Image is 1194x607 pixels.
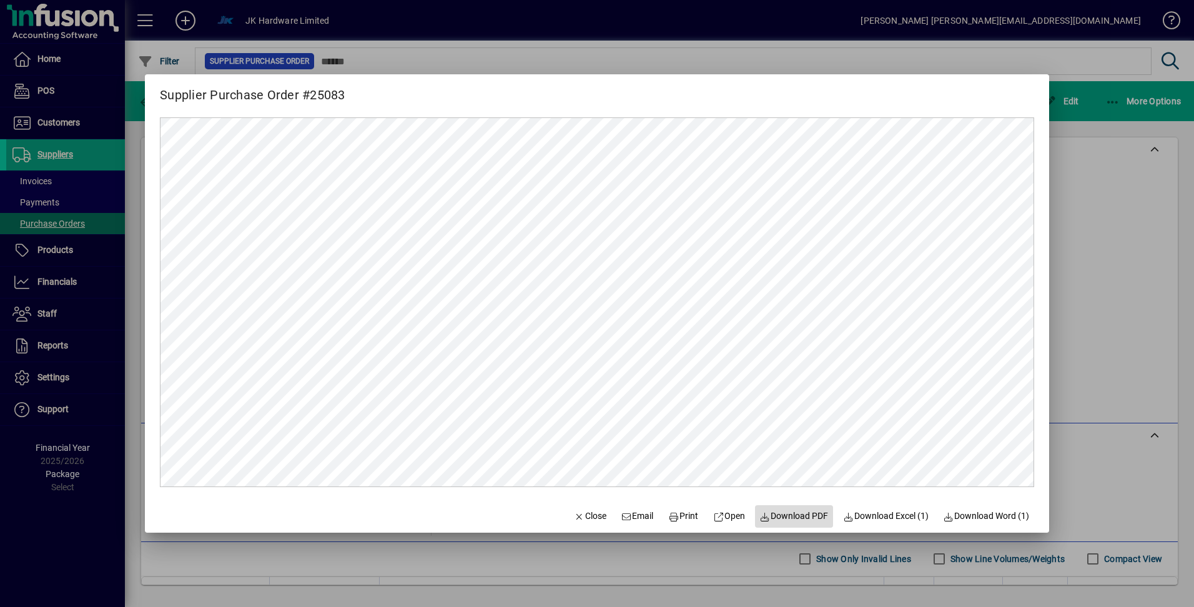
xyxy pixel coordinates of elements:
[944,510,1030,523] span: Download Word (1)
[939,505,1035,528] button: Download Word (1)
[713,510,745,523] span: Open
[569,505,611,528] button: Close
[708,505,750,528] a: Open
[668,510,698,523] span: Print
[621,510,654,523] span: Email
[145,74,360,105] h2: Supplier Purchase Order #25083
[574,510,606,523] span: Close
[760,510,829,523] span: Download PDF
[843,510,929,523] span: Download Excel (1)
[616,505,659,528] button: Email
[755,505,834,528] a: Download PDF
[838,505,934,528] button: Download Excel (1)
[663,505,703,528] button: Print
